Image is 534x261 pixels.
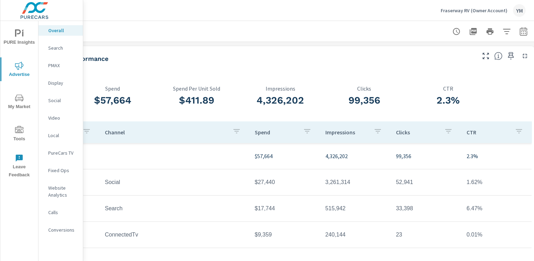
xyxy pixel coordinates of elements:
[396,152,455,160] p: 99,356
[320,226,390,244] td: 240,144
[441,7,507,14] p: Fraserway RV (Owner Account)
[390,174,461,191] td: 52,941
[467,152,526,160] p: 2.3%
[2,126,36,143] span: Tools
[0,21,38,182] div: nav menu
[48,62,77,69] p: PMAX
[154,94,238,106] h3: $411.89
[2,154,36,179] span: Leave Feedback
[406,85,490,92] p: CTR
[513,4,526,17] div: YM
[38,165,83,176] div: Fixed Ops
[48,44,77,51] p: Search
[494,52,503,60] span: Understand performance metrics over the selected time range.
[480,50,491,62] button: Make Fullscreen
[255,152,314,160] p: $57,664
[517,24,531,38] button: Select Date Range
[325,152,385,160] p: 4,326,202
[390,226,461,244] td: 23
[105,129,227,136] p: Channel
[71,85,154,92] p: Spend
[38,183,83,200] div: Website Analytics
[322,85,406,92] p: Clicks
[48,132,77,139] p: Local
[483,24,497,38] button: Print Report
[38,95,83,106] div: Social
[249,174,320,191] td: $27,440
[38,225,83,235] div: Conversions
[461,226,532,244] td: 0.01%
[71,94,154,106] h3: $57,664
[48,79,77,86] p: Display
[519,50,531,62] button: Minimize Widget
[255,129,297,136] p: Spend
[38,25,83,36] div: Overall
[467,129,509,136] p: CTR
[396,129,439,136] p: Clicks
[461,174,532,191] td: 1.62%
[238,94,322,106] h3: 4,326,202
[99,200,249,217] td: Search
[48,184,77,198] p: Website Analytics
[99,174,249,191] td: Social
[48,167,77,174] p: Fixed Ops
[48,27,77,34] p: Overall
[38,148,83,158] div: PureCars TV
[249,200,320,217] td: $17,744
[466,24,480,38] button: "Export Report to PDF"
[325,129,368,136] p: Impressions
[38,130,83,141] div: Local
[48,114,77,121] p: Video
[406,94,490,106] h3: 2.3%
[48,149,77,156] p: PureCars TV
[2,62,36,79] span: Advertise
[48,209,77,216] p: Calls
[38,60,83,71] div: PMAX
[99,226,249,244] td: ConnectedTv
[48,226,77,233] p: Conversions
[320,174,390,191] td: 3,261,314
[2,29,36,47] span: PURE Insights
[320,200,390,217] td: 515,942
[48,97,77,104] p: Social
[38,113,83,123] div: Video
[154,85,238,92] p: Spend Per Unit Sold
[505,50,517,62] span: Save this to your personalized report
[238,85,322,92] p: Impressions
[38,207,83,218] div: Calls
[390,200,461,217] td: 33,398
[38,78,83,88] div: Display
[500,24,514,38] button: Apply Filters
[2,94,36,111] span: My Market
[38,43,83,53] div: Search
[249,226,320,244] td: $9,359
[322,94,406,106] h3: 99,356
[461,200,532,217] td: 6.47%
